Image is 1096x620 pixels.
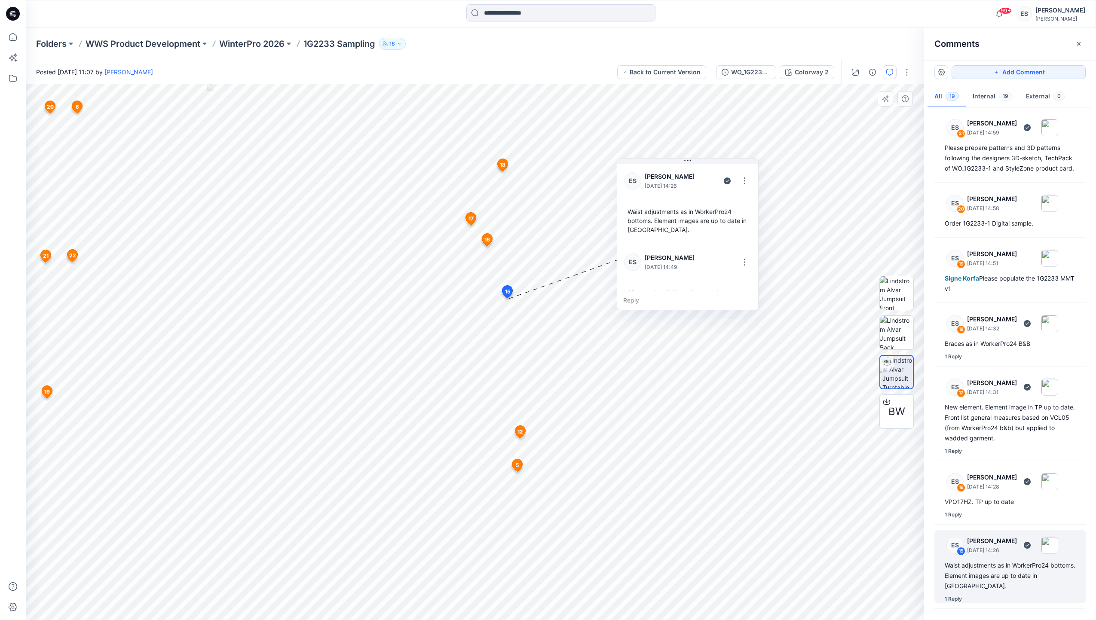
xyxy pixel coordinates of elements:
[967,546,1017,555] p: [DATE] 14:26
[1035,15,1085,22] div: [PERSON_NAME]
[945,143,1075,174] div: Please prepare patterns and 3D patterns following the designers 3D-sketch, TechPack of WO_1G2233-...
[888,404,905,419] span: BW
[645,263,701,272] p: [DATE] 14:49
[945,497,1075,507] div: VPO17HZ. TP up to date
[500,161,505,169] span: 18
[645,171,701,182] p: [PERSON_NAME]
[928,86,966,108] button: All
[946,473,964,490] div: ES
[866,65,879,79] button: Details
[36,38,67,50] a: Folders
[967,388,1017,397] p: [DATE] 14:31
[716,65,776,79] button: WO_1G2233-3D-1
[44,388,50,396] span: 19
[957,325,965,334] div: 18
[945,352,962,361] div: 1 Reply
[945,402,1075,443] div: New element. Element image in TP up to date. Front list general measures based on VCL05 (from Wor...
[934,39,980,49] h2: Comments
[945,218,1075,229] div: Order 1G2233-1 Digital sample.
[36,67,153,76] span: Posted [DATE] 11:07 by
[967,128,1017,137] p: [DATE] 14:59
[617,291,758,310] div: Reply
[795,67,829,77] div: Colorway 2
[946,537,964,554] div: ES
[967,204,1017,213] p: [DATE] 14:58
[946,250,964,267] div: ES
[999,7,1012,14] span: 99+
[957,547,965,556] div: 15
[1016,6,1032,21] div: ES
[967,194,1017,204] p: [PERSON_NAME]
[967,324,1017,333] p: [DATE] 14:32
[946,379,964,396] div: ES
[517,428,523,436] span: 12
[624,285,751,301] div: 3D proto 1: OK. No actions needed
[76,103,79,111] span: 6
[1035,5,1085,15] div: [PERSON_NAME]
[945,275,979,282] span: Signe Korfa
[957,205,965,214] div: 20
[957,483,965,492] div: 16
[967,249,1017,259] p: [PERSON_NAME]
[1019,86,1072,108] button: External
[69,252,76,260] span: 22
[945,560,1075,591] div: Waist adjustments as in WorkerPro24 bottoms. Element images are up to date in [GEOGRAPHIC_DATA].
[946,195,964,212] div: ES
[952,65,1086,79] button: Add Comment
[505,288,510,296] span: 15
[957,260,965,269] div: 19
[47,103,54,111] span: 20
[945,339,1075,349] div: Braces as in WorkerPro24 B&B
[219,38,285,50] a: WinterPro 2026
[967,314,1017,324] p: [PERSON_NAME]
[379,38,406,50] button: 16
[731,67,771,77] div: WO_1G2233-3D-1
[966,86,1019,108] button: Internal
[967,118,1017,128] p: [PERSON_NAME]
[945,510,962,519] div: 1 Reply
[645,253,701,263] p: [PERSON_NAME]
[624,204,751,238] div: Waist adjustments as in WorkerPro24 bottoms. Element images are up to date in [GEOGRAPHIC_DATA].
[86,38,200,50] a: WWS Product Development
[946,315,964,332] div: ES
[303,38,375,50] p: 1G2233 Sampling
[880,276,913,310] img: Lindstrom Alvar Jumpsuit Front
[780,65,834,79] button: Colorway 2
[967,259,1017,268] p: [DATE] 14:51
[624,172,641,189] div: ES
[967,378,1017,388] p: [PERSON_NAME]
[967,483,1017,491] p: [DATE] 14:28
[882,356,913,388] img: Lindstrom Alvar Jumpsuit Turntable
[957,129,965,138] div: 21
[999,92,1012,101] span: 19
[484,236,490,244] span: 16
[516,461,519,469] span: 5
[43,252,49,260] span: 21
[389,39,395,49] p: 16
[104,68,153,76] a: [PERSON_NAME]
[624,253,641,271] div: ES
[957,389,965,397] div: 17
[945,447,962,455] div: 1 Reply
[967,472,1017,483] p: [PERSON_NAME]
[945,595,962,603] div: 1 Reply
[645,182,701,190] p: [DATE] 14:26
[617,65,706,79] button: Back to Current Version
[880,316,913,349] img: Lindstrom Alvar Jumpsuit Back
[1053,92,1065,101] span: 0
[468,215,474,223] span: 17
[946,92,959,101] span: 19
[946,119,964,136] div: ES
[945,273,1075,294] div: Please populate the 1G2233 MMT v1
[967,536,1017,546] p: [PERSON_NAME]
